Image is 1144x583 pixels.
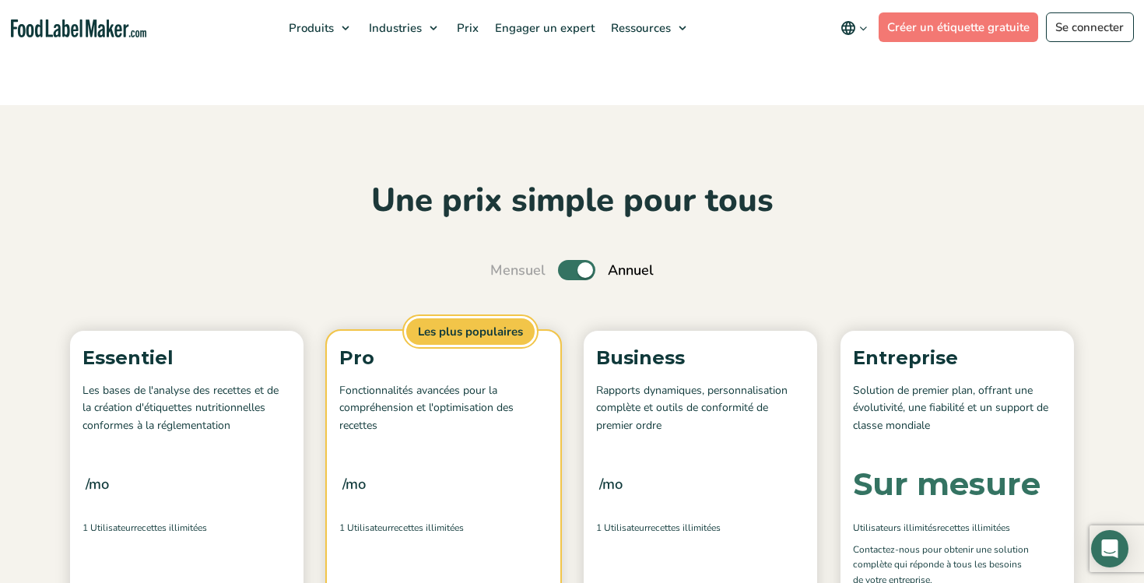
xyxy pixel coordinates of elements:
span: /mo [86,473,109,495]
span: 1 Utilisateur [82,521,134,535]
span: 1 Utilisateur [596,521,647,535]
h2: Une prix simple pour tous [62,180,1082,223]
span: Ressources [606,20,672,36]
p: Entreprise [853,343,1062,373]
span: Industries [364,20,423,36]
p: Solution de premier plan, offrant une évolutivité, une fiabilité et un support de classe mondiale [853,382,1062,434]
span: Les plus populaires [404,316,537,348]
span: 1 Utilisateur [339,521,391,535]
span: Mensuel [490,260,546,281]
p: Fonctionnalités avancées pour la compréhension et l'optimisation des recettes [339,382,548,434]
span: Recettes illimitées [647,521,721,535]
div: Open Intercom Messenger [1091,530,1128,567]
span: Engager un expert [490,20,596,36]
a: Créer un étiquette gratuite [879,12,1039,42]
span: /mo [342,473,366,495]
span: Recettes illimitées [134,521,207,535]
p: Business [596,343,805,373]
span: Recettes illimitées [391,521,464,535]
span: Annuel [608,260,654,281]
div: Sur mesure [853,469,1040,500]
label: Toggle [558,260,595,280]
p: Rapports dynamiques, personnalisation complète et outils de conformité de premier ordre [596,382,805,434]
span: Produits [284,20,335,36]
a: Se connecter [1046,12,1134,42]
span: Recettes illimitées [937,521,1010,535]
p: Les bases de l'analyse des recettes et de la création d'étiquettes nutritionnelles conformes à la... [82,382,291,434]
p: Essentiel [82,343,291,373]
span: Utilisateurs illimités [853,521,937,535]
span: /mo [599,473,623,495]
p: Pro [339,343,548,373]
span: Prix [452,20,480,36]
